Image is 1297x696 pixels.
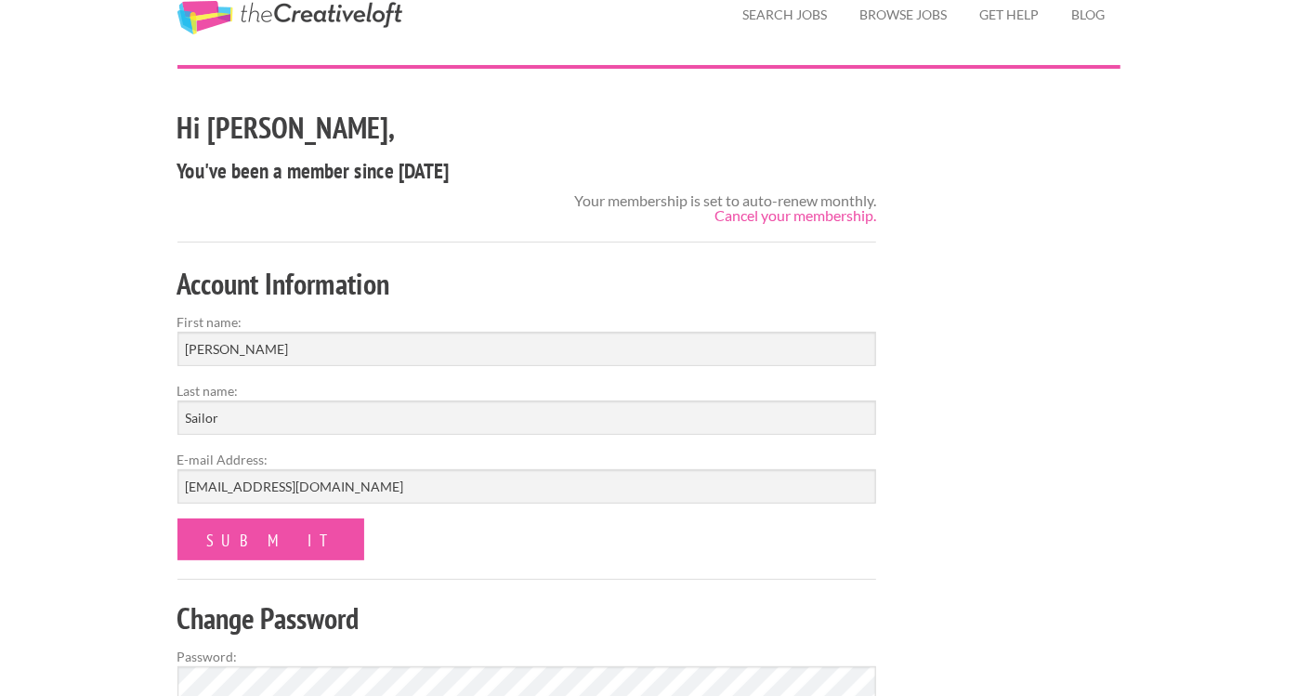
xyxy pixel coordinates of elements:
h2: Hi [PERSON_NAME], [177,107,877,149]
label: First name: [177,312,877,332]
h2: Account Information [177,263,877,305]
h4: You've been a member since [DATE] [177,156,877,186]
label: E-mail Address: [177,450,877,469]
a: Cancel your membership. [714,206,876,224]
a: The Creative Loft [177,1,402,34]
h2: Change Password [177,598,877,639]
div: Your membership is set to auto-renew monthly. [574,193,876,223]
input: Submit [177,519,364,560]
label: Last name: [177,381,877,401]
label: Password: [177,647,877,666]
